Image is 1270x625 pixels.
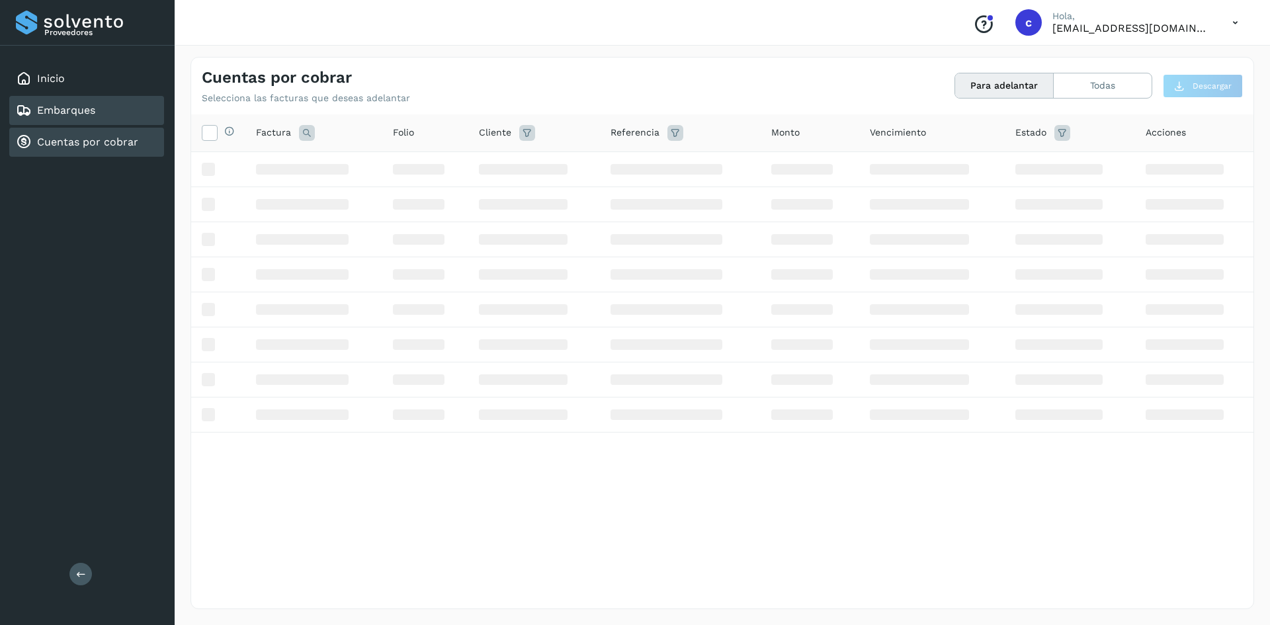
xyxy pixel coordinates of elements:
[37,104,95,116] a: Embarques
[256,126,291,140] span: Factura
[771,126,800,140] span: Monto
[1052,22,1211,34] p: cuentas3@enlacesmet.com.mx
[1163,74,1243,98] button: Descargar
[1193,80,1232,92] span: Descargar
[611,126,659,140] span: Referencia
[955,73,1054,98] button: Para adelantar
[44,28,159,37] p: Proveedores
[37,136,138,148] a: Cuentas por cobrar
[479,126,511,140] span: Cliente
[1015,126,1046,140] span: Estado
[202,68,352,87] h4: Cuentas por cobrar
[202,93,410,104] p: Selecciona las facturas que deseas adelantar
[37,72,65,85] a: Inicio
[870,126,926,140] span: Vencimiento
[9,128,164,157] div: Cuentas por cobrar
[393,126,414,140] span: Folio
[1054,73,1152,98] button: Todas
[9,96,164,125] div: Embarques
[1052,11,1211,22] p: Hola,
[9,64,164,93] div: Inicio
[1146,126,1186,140] span: Acciones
